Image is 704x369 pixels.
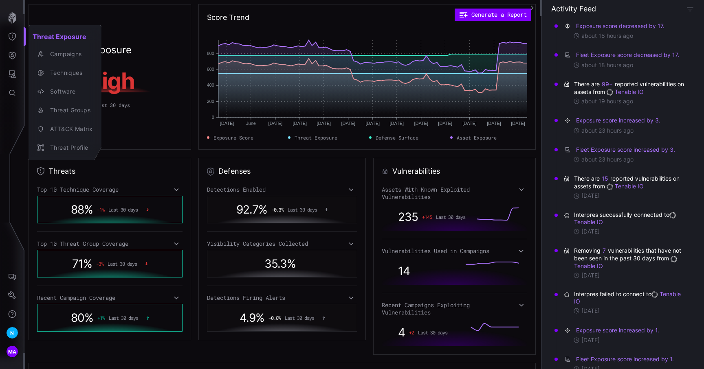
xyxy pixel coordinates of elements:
div: Techniques [46,68,92,78]
div: Threat Groups [46,105,92,116]
div: Campaigns [46,49,92,59]
div: Software [46,87,92,97]
button: Software [29,82,101,101]
button: Campaigns [29,45,101,63]
h2: Threat Exposure [29,28,101,45]
button: Threat Profile [29,138,101,157]
div: Threat Profile [46,143,92,153]
button: ATT&CK Matrix [29,120,101,138]
div: ATT&CK Matrix [46,124,92,134]
button: Techniques [29,63,101,82]
button: Threat Groups [29,101,101,120]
